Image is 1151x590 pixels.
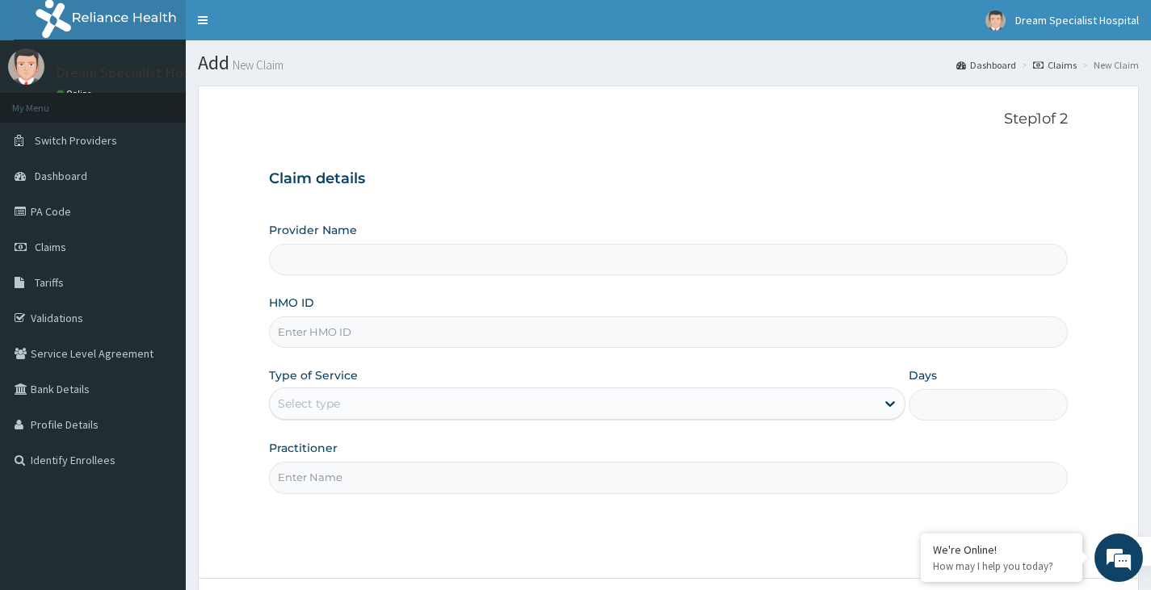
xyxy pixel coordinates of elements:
[269,462,1068,493] input: Enter Name
[269,440,338,456] label: Practitioner
[985,10,1006,31] img: User Image
[933,542,1070,557] div: We're Online!
[57,88,95,99] a: Online
[1033,58,1077,72] a: Claims
[1078,58,1139,72] li: New Claim
[57,65,219,80] p: Dream Specialist Hospital
[269,367,358,383] label: Type of Service
[956,58,1016,72] a: Dashboard
[933,559,1070,573] p: How may I help you today?
[909,367,937,383] label: Days
[35,133,117,148] span: Switch Providers
[269,295,314,311] label: HMO ID
[269,316,1068,348] input: Enter HMO ID
[35,169,87,183] span: Dashboard
[35,240,66,254] span: Claims
[1015,13,1139,27] span: Dream Specialist Hospital
[278,395,340,412] div: Select type
[269,170,1068,188] h3: Claim details
[35,275,64,290] span: Tariffs
[269,111,1068,128] p: Step 1 of 2
[229,59,284,71] small: New Claim
[198,52,1139,73] h1: Add
[8,48,44,85] img: User Image
[269,222,357,238] label: Provider Name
